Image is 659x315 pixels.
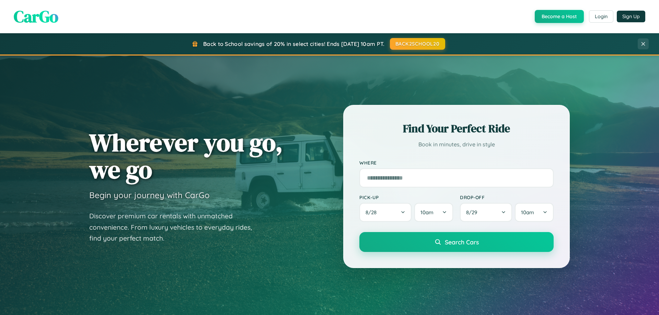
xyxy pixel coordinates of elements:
h3: Begin your journey with CarGo [89,190,210,200]
button: 8/28 [359,203,412,222]
label: Drop-off [460,194,554,200]
span: CarGo [14,5,58,28]
button: Sign Up [617,11,645,22]
button: 8/29 [460,203,512,222]
button: Become a Host [535,10,584,23]
span: 8 / 29 [466,209,481,216]
button: 10am [515,203,554,222]
label: Where [359,160,554,166]
p: Book in minutes, drive in style [359,140,554,149]
button: Search Cars [359,232,554,252]
span: Search Cars [445,238,479,246]
span: 10am [521,209,534,216]
span: Back to School savings of 20% in select cities! Ends [DATE] 10am PT. [203,40,384,47]
span: 8 / 28 [366,209,380,216]
button: BACK2SCHOOL20 [390,38,445,50]
label: Pick-up [359,194,453,200]
button: 10am [414,203,453,222]
span: 10am [420,209,433,216]
button: Login [589,10,613,23]
p: Discover premium car rentals with unmatched convenience. From luxury vehicles to everyday rides, ... [89,210,261,244]
h2: Find Your Perfect Ride [359,121,554,136]
h1: Wherever you go, we go [89,129,283,183]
